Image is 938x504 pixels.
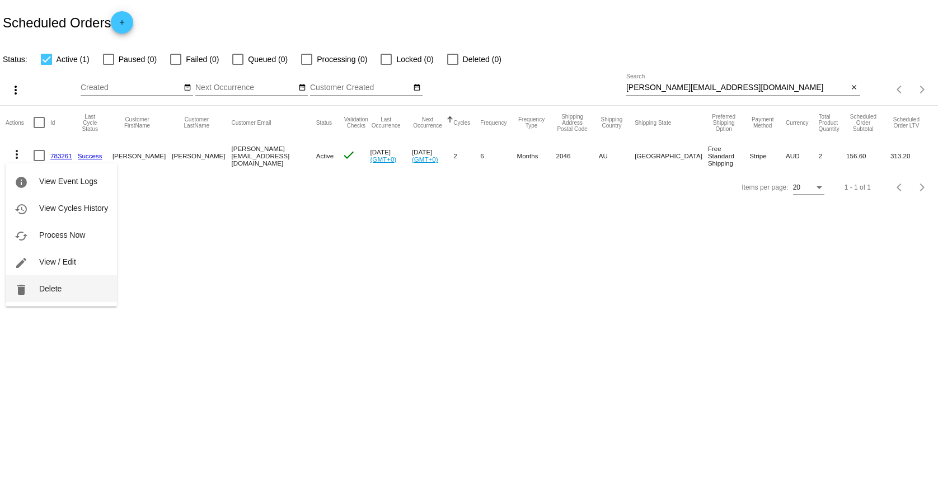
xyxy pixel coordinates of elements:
[15,176,28,189] mat-icon: info
[15,202,28,216] mat-icon: history
[15,256,28,270] mat-icon: edit
[15,283,28,296] mat-icon: delete
[39,230,85,239] span: Process Now
[39,177,97,186] span: View Event Logs
[15,229,28,243] mat-icon: cached
[39,284,62,293] span: Delete
[39,204,108,213] span: View Cycles History
[39,257,76,266] span: View / Edit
